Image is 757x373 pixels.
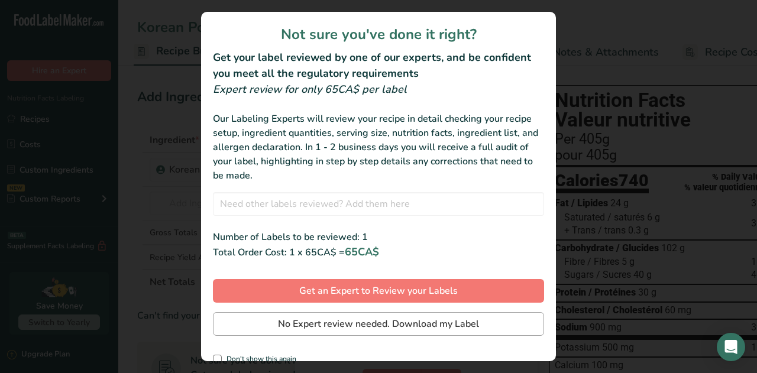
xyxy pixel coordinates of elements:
div: Open Intercom Messenger [717,333,745,361]
button: No Expert review needed. Download my Label [213,312,544,336]
h2: Get your label reviewed by one of our experts, and be confident you meet all the regulatory requi... [213,50,544,82]
span: No Expert review needed. Download my Label [278,317,479,331]
span: Don't show this again [222,355,296,364]
button: Get an Expert to Review your Labels [213,279,544,303]
span: 65CA$ [345,245,379,259]
div: Expert review for only 65CA$ per label [213,82,544,98]
div: Our Labeling Experts will review your recipe in detail checking your recipe setup, ingredient qua... [213,112,544,183]
span: Get an Expert to Review your Labels [299,284,458,298]
h1: Not sure you've done it right? [213,24,544,45]
div: Total Order Cost: 1 x 65CA$ = [213,244,544,260]
input: Need other labels reviewed? Add them here [213,192,544,216]
div: Number of Labels to be reviewed: 1 [213,230,544,244]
